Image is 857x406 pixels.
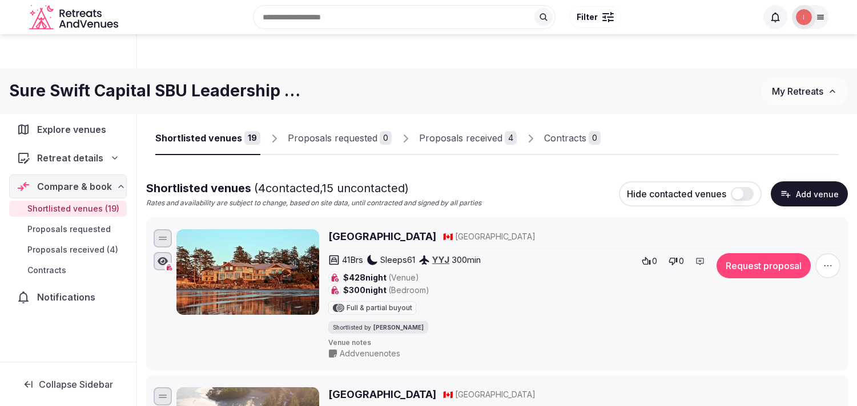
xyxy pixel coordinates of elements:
span: $300 night [343,285,429,296]
span: 0 [652,255,657,267]
button: My Retreats [761,77,848,105]
span: Sleeps 61 [380,254,415,266]
button: 0 [665,253,687,269]
a: Shortlisted venues (19) [9,201,127,217]
a: Contracts0 [544,122,601,155]
span: Notifications [37,290,100,304]
a: Proposals requested0 [288,122,392,155]
span: 41 Brs [342,254,363,266]
span: Venue notes [328,338,840,348]
span: Shortlisted venues [146,181,409,195]
a: [GEOGRAPHIC_DATA] [328,387,436,401]
span: Filter [577,11,598,23]
span: Add venue notes [340,348,400,359]
span: [PERSON_NAME] [373,323,424,331]
span: Retreat details [37,151,103,165]
span: $428 night [343,272,419,283]
a: Notifications [9,285,127,309]
button: Request proposal [717,253,811,278]
span: 🇨🇦 [443,232,453,241]
a: Proposals requested [9,221,127,237]
a: Shortlisted venues19 [155,122,260,155]
div: 19 [244,131,260,145]
span: Explore venues [37,123,111,136]
span: Proposals received (4) [27,244,118,255]
span: (Bedroom) [388,285,429,295]
button: 🇨🇦 [443,389,453,400]
span: 🇨🇦 [443,389,453,399]
div: Shortlisted venues [155,131,242,145]
span: 300 min [452,254,481,266]
span: [GEOGRAPHIC_DATA] [455,231,536,242]
span: Full & partial buyout [347,304,412,311]
button: Add venue [771,181,848,206]
div: Proposals received [419,131,502,145]
span: Contracts [27,265,66,276]
div: 0 [589,131,601,145]
a: Contracts [9,262,127,278]
span: ( 4 contacted, 15 uncontacted) [254,181,409,195]
a: YYJ [432,254,449,265]
h1: Sure Swift Capital SBU Leadership Summit [9,80,301,102]
p: Rates and availability are subject to change, based on site data, until contracted and signed by ... [146,198,481,208]
img: Long Beach Lodge Resort [176,229,319,315]
button: 🇨🇦 [443,231,453,242]
span: (Venue) [388,273,419,282]
span: [GEOGRAPHIC_DATA] [455,389,536,400]
span: Shortlisted venues (19) [27,203,119,214]
span: My Retreats [772,86,823,97]
a: Proposals received4 [419,122,517,155]
span: 0 [679,255,684,267]
div: Contracts [544,131,586,145]
span: Proposals requested [27,224,111,235]
div: Shortlisted by [328,321,428,334]
span: Collapse Sidebar [39,379,113,390]
button: Collapse Sidebar [9,372,127,397]
img: Irene Gonzales [796,9,812,25]
a: [GEOGRAPHIC_DATA] [328,229,436,243]
div: 4 [505,131,517,145]
a: Visit the homepage [29,5,120,30]
span: Hide contacted venues [627,188,726,200]
svg: Retreats and Venues company logo [29,5,120,30]
button: Filter [569,6,621,28]
span: Compare & book [37,180,112,193]
div: 0 [380,131,392,145]
a: Explore venues [9,117,127,141]
button: 0 [638,253,661,269]
a: Proposals received (4) [9,242,127,258]
div: Proposals requested [288,131,377,145]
